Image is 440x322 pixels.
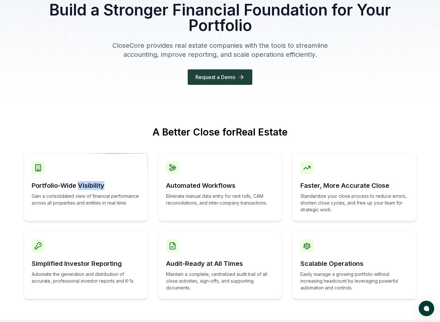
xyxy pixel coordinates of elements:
p: Maintain a complete, centralized audit trail of all close activities, sign-offs, and supporting d... [166,271,274,291]
p: Gain a consolidated view of financial performance across all properties and entities in real-time. [32,193,140,206]
button: Request a Demo [188,69,252,85]
p: Standardize your close process to reduce errors, shorten close cycles, and free up your team for ... [300,193,408,213]
button: atlas-launcher [419,301,434,316]
h3: Scalable Operations [300,259,408,268]
h3: Portfolio-Wide Visibility [32,181,140,190]
p: Eliminate manual data entry for rent rolls, CAM reconciliations, and inter-company transactions. [166,193,274,206]
p: Easily manage a growing portfolio without increasing headcount by leveraging powerful automation ... [300,271,408,291]
p: CloseCore provides real estate companies with the tools to streamline accounting, improve reporti... [96,41,344,59]
h3: Automated Workflows [166,181,274,190]
p: Automate the generation and distribution of accurate, professional investor reports and K-1s. [32,271,140,284]
h3: Simplified Investor Reporting [32,259,140,268]
h3: Audit-Ready at All Times [166,259,274,268]
h2: A Better Close for Real Estate [24,126,416,153]
h1: Build a Stronger Financial Foundation for Your Portfolio [24,2,416,33]
h3: Faster, More Accurate Close [300,181,408,190]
